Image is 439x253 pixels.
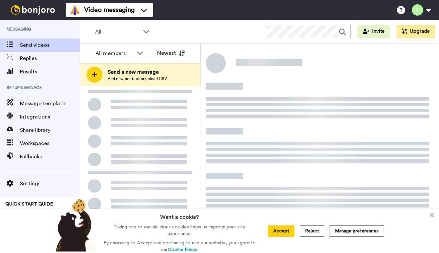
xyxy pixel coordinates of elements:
button: Upgrade [397,25,435,38]
span: Send videos [20,41,80,49]
span: Add new contact or upload CSV [108,76,167,81]
span: Integrations [20,113,80,121]
span: Share library [20,126,80,134]
a: Cookie Policy [168,247,197,252]
span: Settings [20,180,80,188]
img: bear-with-cookie.png [50,199,99,252]
span: Replies [20,54,80,62]
span: Message template [20,100,80,108]
img: bj-logo-header-white.svg [8,5,58,15]
p: By choosing to Accept and continuing to use our website, you agree to our . [102,240,257,253]
div: All members [95,49,133,57]
button: Accept [268,225,294,237]
button: Newest [152,46,190,60]
button: Invite [357,25,390,38]
span: All [95,28,140,36]
span: Video messaging [84,5,135,15]
span: Results [20,68,80,76]
span: Send a new message [108,68,167,76]
button: Reject [300,225,324,237]
img: vm-color.svg [70,5,80,15]
p: Taking one of our delicious cookies helps us improve your site experience. [102,224,257,237]
h3: Want a cookie? [160,209,199,221]
span: Workspaces [20,139,80,147]
button: Manage preferences [330,225,384,237]
span: QUICK START GUIDE [5,202,53,207]
span: Fallbacks [20,153,80,161]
